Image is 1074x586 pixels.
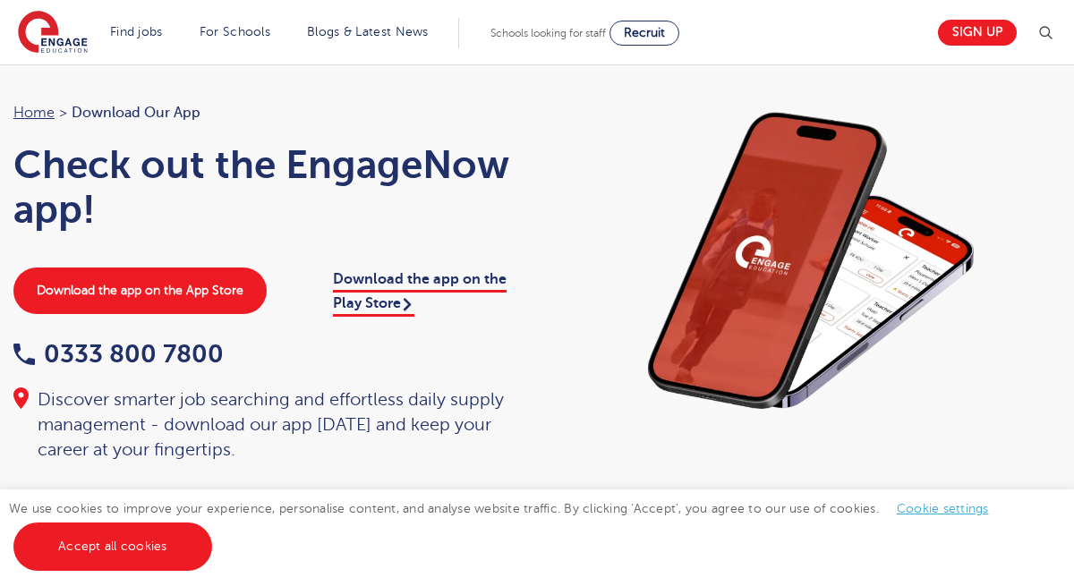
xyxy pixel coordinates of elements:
[490,27,606,39] span: Schools looking for staff
[9,502,1007,553] span: We use cookies to improve your experience, personalise content, and analyse website traffic. By c...
[13,340,224,368] a: 0333 800 7800
[18,11,88,55] img: Engage Education
[333,271,507,316] a: Download the app on the Play Store
[13,101,525,124] nav: breadcrumb
[200,25,270,38] a: For Schools
[13,387,525,463] div: Discover smarter job searching and effortless daily supply management - download our app [DATE] a...
[624,26,665,39] span: Recruit
[897,502,989,515] a: Cookie settings
[938,20,1017,46] a: Sign up
[13,105,55,121] a: Home
[609,21,679,46] a: Recruit
[13,142,525,232] h1: Check out the EngageNow app!
[13,268,267,314] a: Download the app on the App Store
[307,25,429,38] a: Blogs & Latest News
[59,105,67,121] span: >
[13,522,212,571] a: Accept all cookies
[110,25,163,38] a: Find jobs
[72,101,200,124] span: Download our app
